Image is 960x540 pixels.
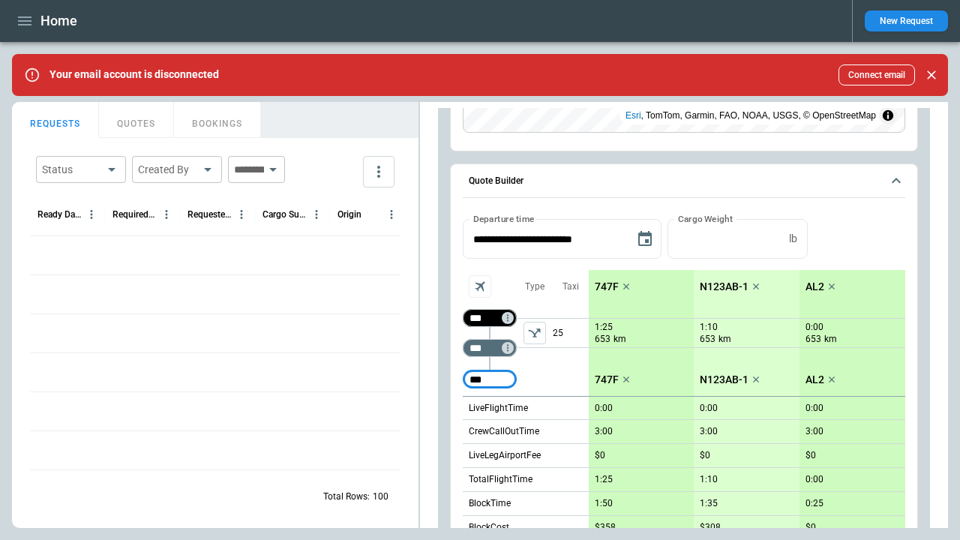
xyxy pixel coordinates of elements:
[262,209,307,220] div: Cargo Summary
[921,64,942,85] button: Close
[463,370,517,388] div: Not found
[700,522,721,533] p: $308
[838,64,915,85] button: Connect email
[337,209,361,220] div: Origin
[789,232,797,245] p: lb
[307,205,326,224] button: Cargo Summary column menu
[469,497,511,510] p: BlockTime
[595,426,613,437] p: 3:00
[700,333,715,346] p: 653
[469,425,539,438] p: CrewCallOutTime
[625,108,876,123] div: , TomTom, Garmin, FAO, NOAA, USGS, © OpenStreetMap
[805,474,823,485] p: 0:00
[700,474,718,485] p: 1:10
[700,426,718,437] p: 3:00
[469,176,523,186] h6: Quote Builder
[525,280,544,293] p: Type
[879,106,897,124] summary: Toggle attribution
[630,224,660,254] button: Choose date, selected date is Aug 21, 2025
[700,280,748,293] p: N123AB-1
[595,373,619,386] p: 747F
[613,333,626,346] p: km
[805,498,823,509] p: 0:25
[463,309,517,327] div: Not found
[463,164,905,199] button: Quote Builder
[805,450,816,461] p: $0
[700,450,710,461] p: $0
[805,322,823,333] p: 0:00
[112,209,157,220] div: Required Date & Time (UTC+03:00)
[463,339,517,357] div: Too short
[718,333,731,346] p: km
[232,205,251,224] button: Requested Route column menu
[49,68,219,81] p: Your email account is disconnected
[523,322,546,344] span: Type of sector
[12,102,99,138] button: REQUESTS
[473,212,535,225] label: Departure time
[323,490,370,503] p: Total Rows:
[595,522,616,533] p: $358
[595,403,613,414] p: 0:00
[805,373,824,386] p: AL2
[42,162,102,177] div: Status
[562,280,579,293] p: Taxi
[805,426,823,437] p: 3:00
[363,156,394,187] button: more
[469,275,491,298] span: Aircraft selection
[553,319,589,347] p: 25
[700,498,718,509] p: 1:35
[523,322,546,344] button: left aligned
[805,280,824,293] p: AL2
[700,373,748,386] p: N123AB-1
[595,322,613,333] p: 1:25
[595,280,619,293] p: 747F
[595,450,605,461] p: $0
[824,333,837,346] p: km
[82,205,101,224] button: Ready Date & Time (UTC+03:00) column menu
[469,402,528,415] p: LiveFlightTime
[805,333,821,346] p: 653
[37,209,82,220] div: Ready Date & Time (UTC+03:00)
[595,498,613,509] p: 1:50
[138,162,198,177] div: Created By
[99,102,174,138] button: QUOTES
[805,403,823,414] p: 0:00
[921,58,942,91] div: dismiss
[625,110,641,121] a: Esri
[174,102,261,138] button: BOOKINGS
[382,205,401,224] button: Origin column menu
[595,333,610,346] p: 653
[373,490,388,503] p: 100
[157,205,176,224] button: Required Date & Time (UTC+03:00) column menu
[805,522,816,533] p: $0
[700,403,718,414] p: 0:00
[187,209,232,220] div: Requested Route
[678,212,733,225] label: Cargo Weight
[595,474,613,485] p: 1:25
[469,473,532,486] p: TotalFlightTime
[700,322,718,333] p: 1:10
[40,12,77,30] h1: Home
[865,10,948,31] button: New Request
[469,521,509,534] p: BlockCost
[469,449,541,462] p: LiveLegAirportFee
